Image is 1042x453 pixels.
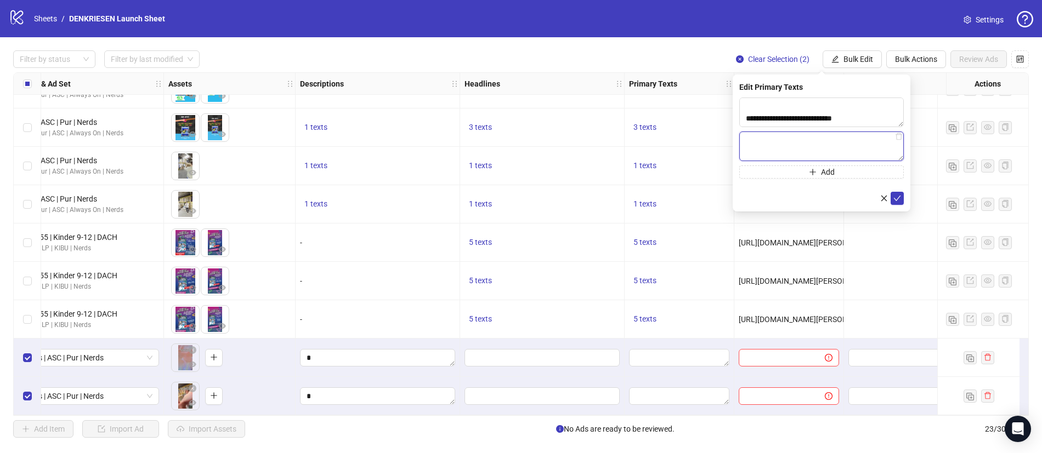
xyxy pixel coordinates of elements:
[201,306,229,333] img: Asset 2
[168,78,192,90] strong: Assets
[172,229,199,256] img: Asset 1
[975,78,1001,90] strong: Actions
[633,161,656,170] span: 1 texts
[880,194,888,202] span: close
[731,73,734,94] div: Resize Primary Texts column
[739,315,875,324] span: [URL][DOMAIN_NAME][PERSON_NAME]
[4,308,159,320] div: Eltern | 25-55 | Kinder 9-12 | DACH
[32,13,59,25] a: Sheets
[984,200,992,208] span: eye
[14,262,41,300] div: Select row 20
[1011,50,1029,68] button: Configure table settings
[14,73,41,95] div: Select all rows
[14,377,41,415] div: Select row 23
[556,425,564,433] span: info-circle
[984,315,992,323] span: eye
[465,121,496,134] button: 3 texts
[14,108,41,147] div: Select row 16
[201,229,229,256] img: Asset 2
[946,159,959,173] button: Duplicate
[155,80,162,88] span: holder
[1016,55,1024,63] span: control
[186,128,199,141] button: Preview
[946,274,959,288] button: Duplicate
[621,73,624,94] div: Resize Headlines column
[465,313,496,326] button: 5 texts
[886,50,946,68] button: Bulk Actions
[739,277,875,285] span: [URL][DOMAIN_NAME][PERSON_NAME]
[725,80,733,88] span: holder
[843,55,873,64] span: Bulk Edit
[172,152,199,180] img: Asset 1
[4,193,159,205] div: LF | Sales | ASC | Pur | Nerds
[966,200,974,208] span: export
[984,162,992,169] span: eye
[300,159,332,173] button: 1 texts
[966,162,974,169] span: export
[736,55,744,63] span: close-circle
[201,267,229,295] img: Asset 2
[10,349,152,366] span: LF | Sales | ASC | Pur | Nerds
[946,121,959,134] button: Duplicate
[1005,416,1031,442] div: Open Intercom Messenger
[216,90,229,103] button: Preview
[216,243,229,256] button: Preview
[300,78,344,90] strong: Descriptions
[739,238,875,247] span: [URL][DOMAIN_NAME][PERSON_NAME]
[4,90,159,100] div: LF | Sales | Pur | ASC | Always On | Nerds
[841,73,843,94] div: Resize Destination URL column
[186,167,199,180] button: Preview
[629,236,661,249] button: 5 texts
[189,360,196,368] span: eye
[189,245,196,253] span: eye
[14,300,41,339] div: Select row 21
[809,168,817,176] span: plus
[469,199,492,208] span: 1 texts
[976,14,1004,26] span: Settings
[457,73,460,94] div: Resize Descriptions column
[14,147,41,185] div: Select row 17
[172,344,199,371] img: Asset 1
[629,78,677,90] strong: Primary Texts
[172,306,199,333] img: Asset 1
[162,80,170,88] span: holder
[465,159,496,173] button: 1 texts
[1017,11,1033,27] span: question-circle
[4,243,159,254] div: MF | Traffic | LP | KIBU | Nerds
[216,282,229,295] button: Preview
[300,277,302,285] span: -
[964,351,977,364] button: Duplicate
[300,387,455,405] div: Edit values
[629,349,729,366] div: Edit values
[985,423,1029,435] span: 23 / 300 items
[633,314,656,323] span: 5 texts
[465,78,500,90] strong: Headlines
[950,50,1007,68] button: Review Ads
[739,81,904,93] div: Edit Primary Texts
[633,238,656,246] span: 5 texts
[13,420,73,438] button: Add Item
[186,382,199,395] button: Delete
[300,121,332,134] button: 1 texts
[61,13,65,25] li: /
[469,161,492,170] span: 1 texts
[629,313,661,326] button: 5 texts
[172,382,199,410] div: Asset 1
[451,80,458,88] span: holder
[300,198,332,211] button: 1 texts
[4,320,159,330] div: MF | Traffic | LP | KIBU | Nerds
[4,205,159,215] div: LF | Sales | Pur | ASC | Always On | Nerds
[629,387,729,405] div: Edit values
[186,320,199,333] button: Preview
[629,274,661,288] button: 5 texts
[633,199,656,208] span: 1 texts
[218,284,226,291] span: eye
[4,269,159,282] div: Eltern | 25-55 | Kinder 9-12 | DACH
[210,392,218,399] span: plus
[292,73,295,94] div: Resize Assets column
[984,277,992,284] span: eye
[465,236,496,249] button: 5 texts
[186,282,199,295] button: Preview
[189,346,196,354] span: close-circle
